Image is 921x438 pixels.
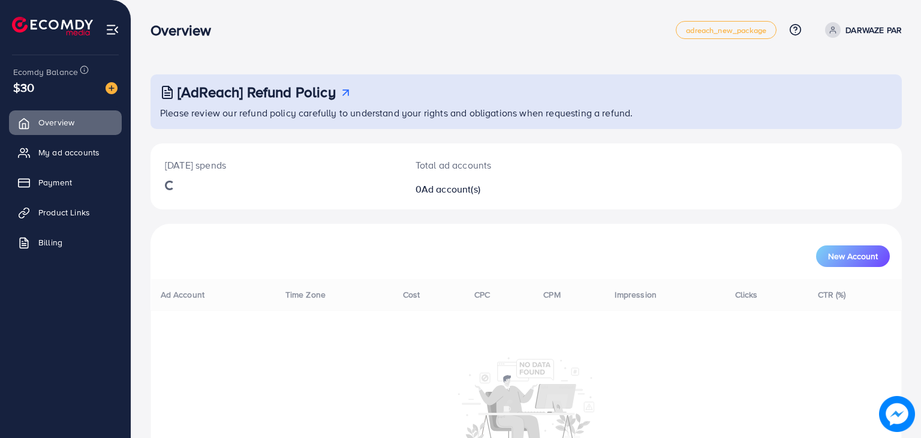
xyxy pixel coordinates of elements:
a: Payment [9,170,122,194]
span: My ad accounts [38,146,100,158]
h3: [AdReach] Refund Policy [177,83,336,101]
button: New Account [816,245,890,267]
p: Total ad accounts [416,158,574,172]
a: adreach_new_package [676,21,776,39]
span: Billing [38,236,62,248]
p: DARWAZE PAR [845,23,902,37]
p: Please review our refund policy carefully to understand your rights and obligations when requesti... [160,106,895,120]
img: image [879,396,915,432]
a: Product Links [9,200,122,224]
a: DARWAZE PAR [820,22,902,38]
span: Product Links [38,206,90,218]
a: My ad accounts [9,140,122,164]
img: menu [106,23,119,37]
span: Payment [38,176,72,188]
img: image [106,82,118,94]
span: Overview [38,116,74,128]
h2: 0 [416,184,574,195]
a: Billing [9,230,122,254]
span: Ad account(s) [422,182,480,196]
span: $30 [13,79,34,96]
p: [DATE] spends [165,158,387,172]
img: logo [12,17,93,35]
span: Ecomdy Balance [13,66,78,78]
h3: Overview [151,22,221,39]
span: adreach_new_package [686,26,766,34]
a: Overview [9,110,122,134]
span: New Account [828,252,878,260]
